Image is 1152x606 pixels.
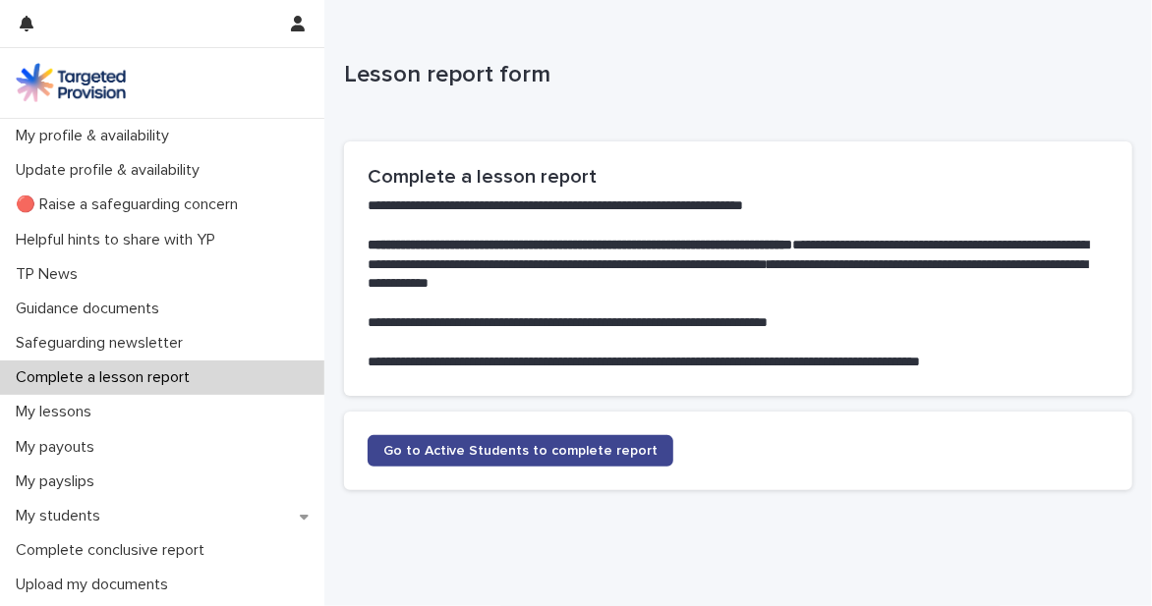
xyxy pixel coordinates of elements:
[8,334,199,353] p: Safeguarding newsletter
[8,265,93,284] p: TP News
[8,403,107,421] p: My lessons
[8,438,110,457] p: My payouts
[8,161,215,180] p: Update profile & availability
[8,195,254,214] p: 🔴 Raise a safeguarding concern
[8,127,185,145] p: My profile & availability
[16,63,126,102] img: M5nRWzHhSzIhMunXDL62
[8,300,175,318] p: Guidance documents
[8,472,110,491] p: My payslips
[8,507,116,525] p: My students
[368,165,1109,189] h2: Complete a lesson report
[344,61,1124,89] p: Lesson report form
[8,541,220,560] p: Complete conclusive report
[8,231,231,249] p: Helpful hints to share with YP
[383,444,658,458] span: Go to Active Students to complete report
[8,576,184,594] p: Upload my documents
[8,368,205,387] p: Complete a lesson report
[368,435,673,467] a: Go to Active Students to complete report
